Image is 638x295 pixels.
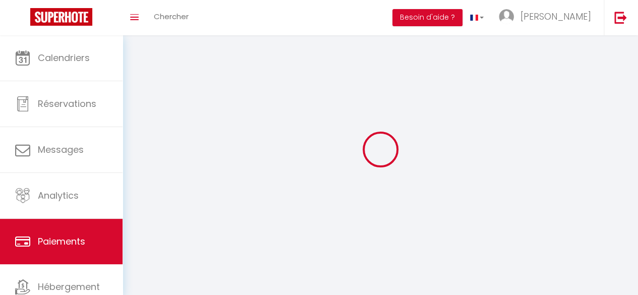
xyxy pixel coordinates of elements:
span: Paiements [38,235,85,248]
span: Messages [38,143,84,156]
img: ... [499,9,514,24]
span: Chercher [154,11,189,22]
img: Super Booking [30,8,92,26]
span: [PERSON_NAME] [520,10,591,23]
span: Calendriers [38,51,90,64]
img: logout [614,11,627,24]
span: Hébergement [38,280,100,293]
span: Analytics [38,189,79,202]
span: Réservations [38,97,96,110]
button: Besoin d'aide ? [392,9,462,26]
